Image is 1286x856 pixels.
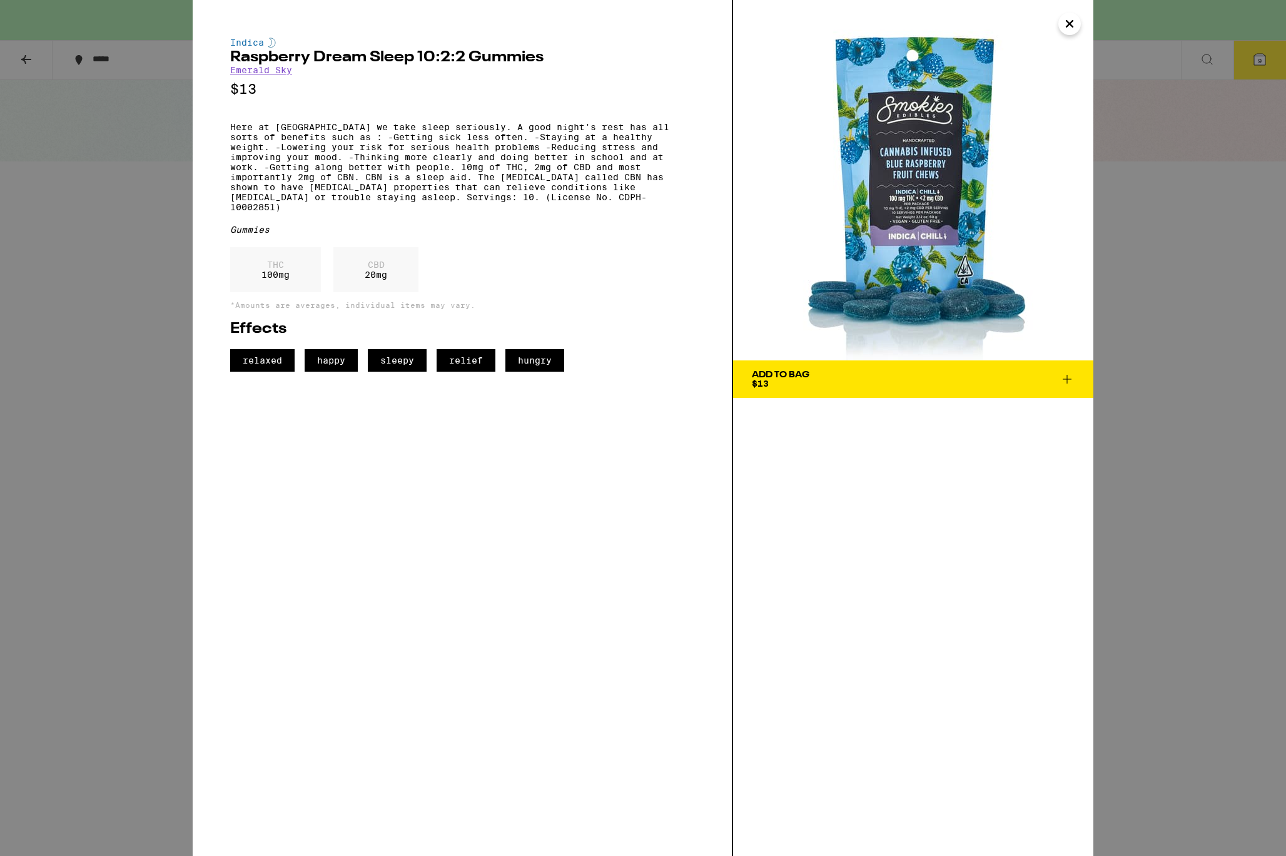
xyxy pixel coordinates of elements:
p: THC [261,260,290,270]
span: happy [305,349,358,372]
span: sleepy [368,349,427,372]
div: Add To Bag [752,370,809,379]
p: *Amounts are averages, individual items may vary. [230,301,694,309]
div: 100 mg [230,247,321,292]
button: Add To Bag$13 [733,360,1093,398]
span: Hi. Need any help? [19,9,101,19]
span: relief [437,349,495,372]
div: Gummies [230,225,694,235]
p: $13 [230,81,694,97]
span: hungry [505,349,564,372]
p: Here at [GEOGRAPHIC_DATA] we take sleep seriously. A good night's rest has all sorts of benefits ... [230,122,694,212]
a: Emerald Sky [230,65,292,75]
img: indicaColor.svg [268,38,276,48]
button: Close [1058,13,1081,35]
h2: Effects [230,322,694,337]
span: $13 [752,379,769,389]
div: 20 mg [333,247,418,292]
p: CBD [365,260,387,270]
span: relaxed [230,349,295,372]
div: Indica [230,38,694,48]
h2: Raspberry Dream Sleep 10:2:2 Gummies [230,50,694,65]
